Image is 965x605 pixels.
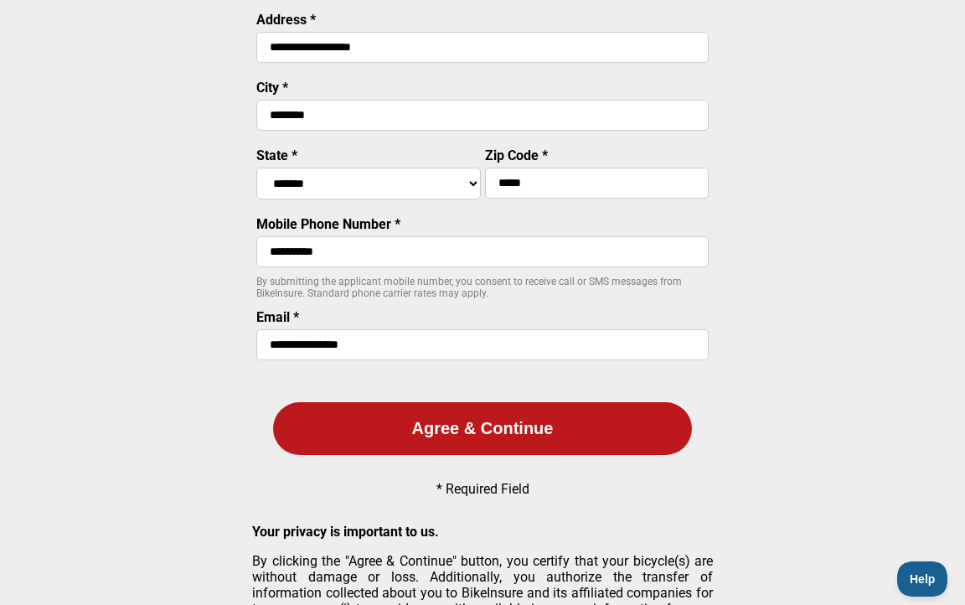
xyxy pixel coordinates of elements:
p: By submitting the applicant mobile number, you consent to receive call or SMS messages from BikeI... [256,276,709,299]
label: State * [256,147,297,163]
iframe: Toggle Customer Support [897,561,948,597]
label: Zip Code * [485,147,548,163]
label: Address * [256,12,316,28]
strong: Your privacy is important to us. [252,524,439,540]
button: Agree & Continue [273,402,692,455]
label: City * [256,80,288,96]
p: * Required Field [436,481,529,497]
label: Email * [256,309,299,325]
label: Mobile Phone Number * [256,216,400,232]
